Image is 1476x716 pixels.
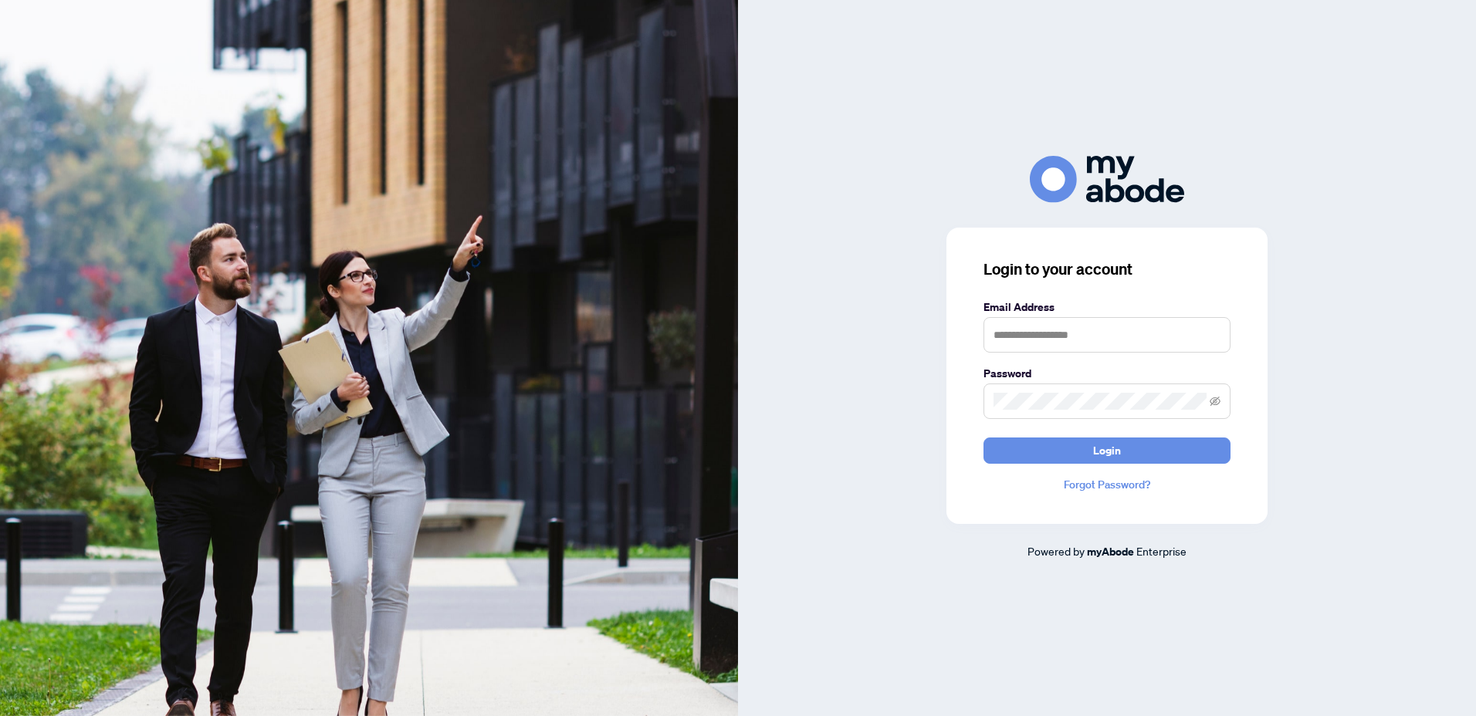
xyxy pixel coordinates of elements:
label: Email Address [983,299,1231,316]
img: ma-logo [1030,156,1184,203]
h3: Login to your account [983,258,1231,280]
a: myAbode [1087,543,1134,560]
span: Enterprise [1136,544,1187,558]
label: Password [983,365,1231,382]
span: Login [1093,438,1121,463]
a: Forgot Password? [983,476,1231,493]
button: Login [983,437,1231,464]
span: Powered by [1027,544,1085,558]
span: eye-invisible [1210,396,1220,407]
